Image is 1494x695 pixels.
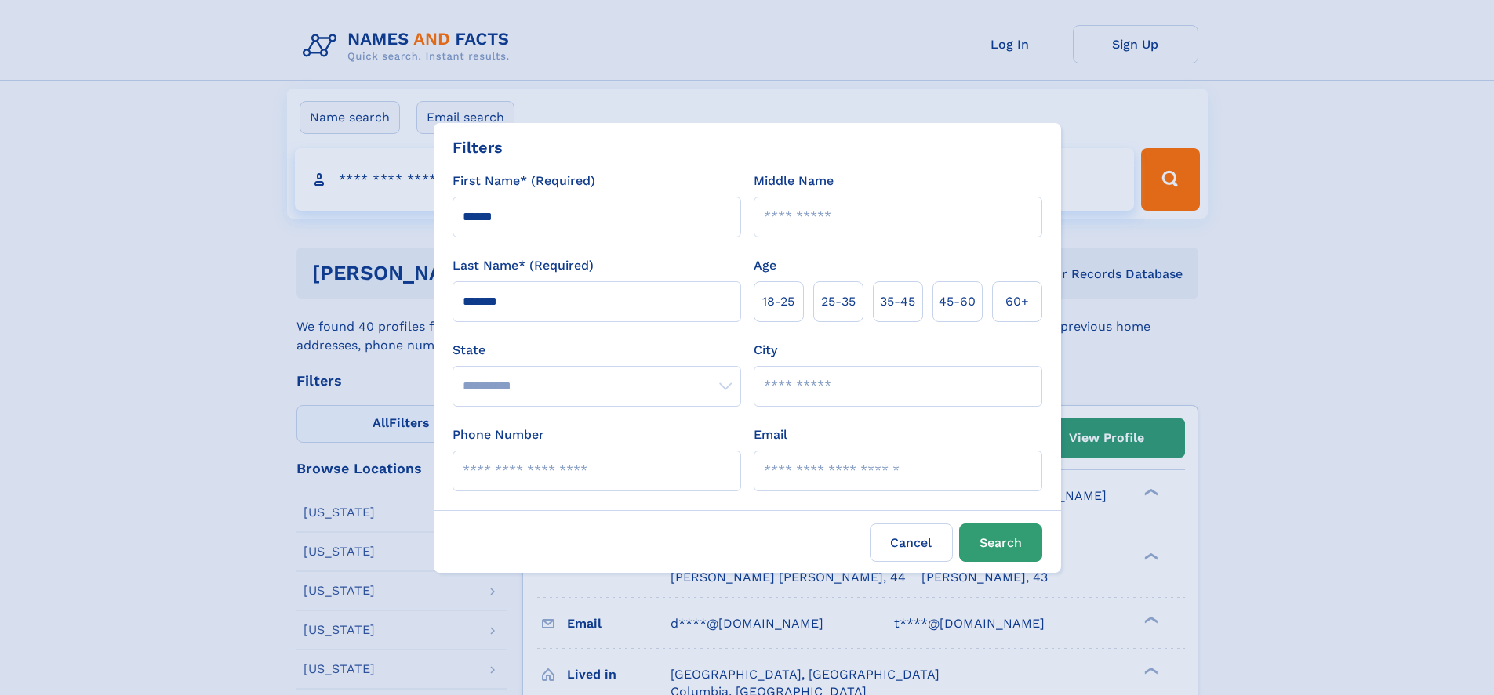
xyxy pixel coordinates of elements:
label: Cancel [870,523,953,562]
label: Middle Name [754,172,834,190]
span: 35‑45 [880,292,915,311]
button: Search [959,523,1042,562]
label: State [453,341,741,360]
label: Email [754,425,787,444]
span: 60+ [1005,292,1029,311]
label: Last Name* (Required) [453,256,594,275]
label: Phone Number [453,425,544,444]
div: Filters [453,136,503,159]
span: 45‑60 [939,292,976,311]
span: 18‑25 [762,292,794,311]
label: First Name* (Required) [453,172,595,190]
span: 25‑35 [821,292,856,311]
label: Age [754,256,776,275]
label: City [754,341,777,360]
